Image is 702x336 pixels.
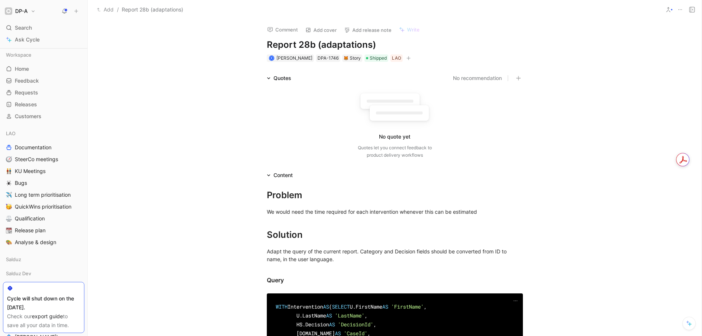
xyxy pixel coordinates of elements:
div: Salduz [3,254,84,265]
span: WITH [276,303,288,310]
div: Salduz Dev [3,268,84,279]
span: AS [323,303,329,310]
a: Releases [3,99,84,110]
a: 🎨Analyse & design [3,237,84,248]
img: 🦊 [344,56,348,60]
div: Cycle will shut down on the [DATE]. [7,294,80,312]
span: AS [326,312,332,319]
a: 🥳QuickWins prioritisation [3,201,84,212]
div: 🦊Story [342,54,362,62]
img: ✈️ [6,192,12,198]
div: Search [3,22,84,33]
span: Ask Cycle [15,35,40,44]
button: DP-ADP-A [3,6,37,16]
button: 👬 [4,167,13,176]
div: Quotes let you connect feedback to product delivery workflows [358,144,432,159]
button: 🎨 [4,238,13,247]
span: Documentation [15,144,51,151]
a: 👬KU Meetings [3,166,84,177]
span: Requests [15,89,38,96]
span: Bugs [15,179,27,187]
img: 📆 [6,227,12,233]
img: DP-A [5,7,12,15]
div: Problem [267,189,523,202]
a: Ask Cycle [3,34,84,45]
img: 🧭 [6,156,12,162]
img: ⚖️ [6,216,12,222]
button: Add [95,5,115,14]
span: Long term prioritisation [15,191,71,199]
span: 'DecisionId' [338,321,373,328]
span: Feedback [15,77,39,84]
button: 🥳 [4,202,13,211]
span: Search [15,23,32,32]
div: Workspace [3,49,84,60]
div: Shipped [365,54,388,62]
span: [PERSON_NAME] [276,55,312,61]
img: 👬 [6,168,12,174]
img: 🕷️ [6,180,12,186]
div: LAO [392,54,401,62]
span: Home [15,65,29,73]
span: AS [382,303,388,310]
h1: DP-A [15,8,28,14]
span: QuickWins prioritisation [15,203,71,210]
a: Documentation [3,142,84,153]
button: ✈️ [4,190,13,199]
button: ⚖️ [4,214,13,223]
a: export guide [32,313,63,319]
div: Check our to save all your data in time. [7,312,80,330]
button: Write [396,24,423,35]
a: 📆Release plan [3,225,84,236]
span: Qualification [15,215,45,222]
a: 🧭SteerCo meetings [3,154,84,165]
span: AS [329,321,335,328]
button: 📆 [4,226,13,235]
div: Quotes [273,74,291,83]
img: 🥳 [6,204,12,210]
button: 🕷️ [4,179,13,187]
span: / [117,5,119,14]
span: Salduz Dev [6,270,31,277]
span: Analyse & design [15,239,56,246]
img: 🎨 [6,239,12,245]
span: Release plan [15,227,46,234]
div: We would need the time required for each intervention whenever this can be estimated [267,208,523,216]
span: KU Meetings [15,167,46,175]
button: Add release note [341,25,395,35]
a: Requests [3,87,84,98]
a: Customers [3,111,84,122]
div: LAODocumentation🧭SteerCo meetings👬KU Meetings🕷️Bugs✈️Long term prioritisation🥳QuickWins prioritis... [3,128,84,248]
a: Feedback [3,75,84,86]
a: ⚖️Qualification [3,213,84,224]
div: Adapt the query of the current report. Category and Decision fields should be converted from ID t... [267,247,523,263]
div: Salduz Dev [3,268,84,281]
h1: Report 28b (adaptations) [267,39,523,51]
div: Query [267,276,523,285]
span: 'FirstName' [391,303,424,310]
span: SELECT [332,303,350,310]
span: Shipped [370,54,387,62]
div: No quote yet [379,132,410,141]
span: Releases [15,101,37,108]
span: SteerCo meetings [15,156,58,163]
div: Story [344,54,361,62]
button: Add cover [302,25,340,35]
div: K [269,56,273,60]
div: Solution [267,228,523,242]
span: Customers [15,113,41,120]
span: LAO [6,130,16,137]
span: Workspace [6,51,31,59]
button: Comment [264,24,301,35]
button: No recommendation [453,74,502,83]
a: 🕷️Bugs [3,177,84,189]
span: Salduz [6,256,21,263]
span: Report 28b (adaptations) [122,5,183,14]
a: Home [3,63,84,74]
a: ✈️Long term prioritisation [3,189,84,200]
button: 🧭 [4,155,13,164]
div: Content [273,171,293,180]
div: LAO [3,128,84,139]
span: Write [407,26,420,33]
div: DPA-1746 [318,54,339,62]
